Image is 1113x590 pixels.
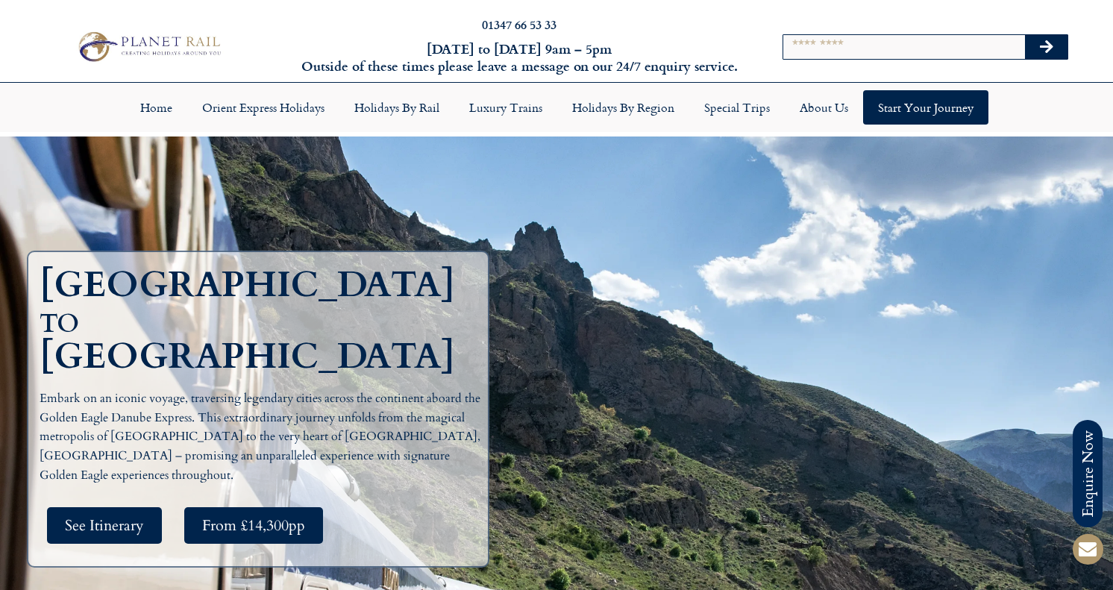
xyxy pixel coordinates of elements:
[301,40,739,75] h6: [DATE] to [DATE] 9am – 5pm Outside of these times please leave a message on our 24/7 enquiry serv...
[339,90,454,125] a: Holidays by Rail
[7,90,1106,125] nav: Menu
[40,267,484,374] h1: [GEOGRAPHIC_DATA] to [GEOGRAPHIC_DATA]
[557,90,689,125] a: Holidays by Region
[482,16,556,33] a: 01347 66 53 33
[863,90,988,125] a: Start your Journey
[125,90,187,125] a: Home
[454,90,557,125] a: Luxury Trains
[40,389,484,485] p: Embark on an iconic voyage, traversing legendary cities across the continent aboard the Golden Ea...
[202,516,305,535] span: From £14,300pp
[689,90,785,125] a: Special Trips
[47,507,162,544] a: See Itinerary
[184,507,323,544] a: From £14,300pp
[65,516,144,535] span: See Itinerary
[72,28,225,66] img: Planet Rail Train Holidays Logo
[187,90,339,125] a: Orient Express Holidays
[1025,35,1068,59] button: Search
[785,90,863,125] a: About Us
